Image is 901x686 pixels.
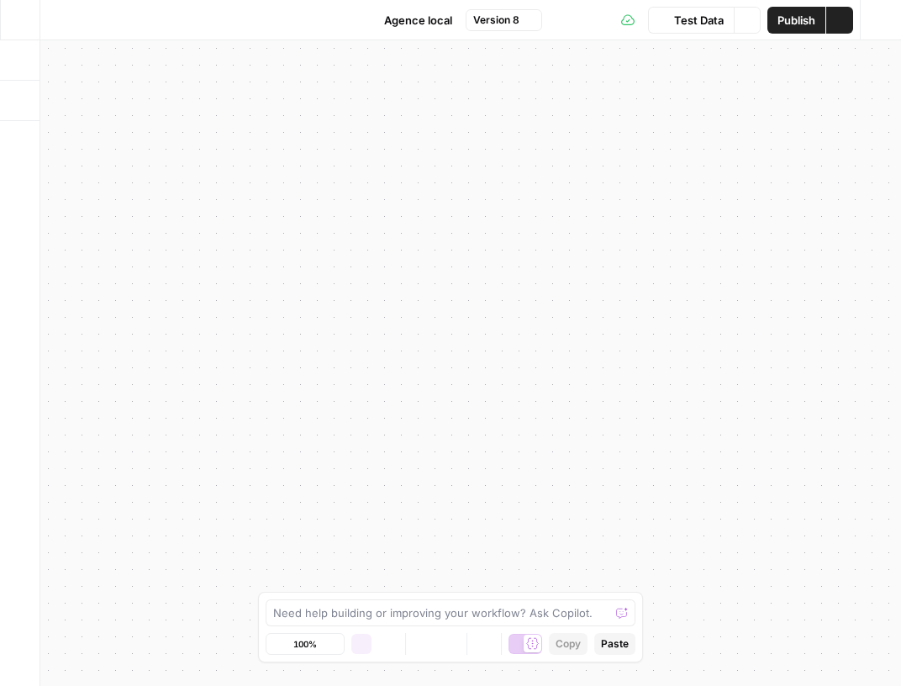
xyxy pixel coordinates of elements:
span: Paste [601,636,629,652]
span: Copy [556,636,581,652]
span: Test Data [674,12,724,29]
button: Copy [549,633,587,655]
button: Version 8 [466,9,542,31]
span: Publish [777,12,815,29]
button: Paste [594,633,635,655]
button: Test Data [648,7,734,34]
span: Agence local [384,12,452,29]
span: 100% [293,637,317,651]
button: Publish [767,7,825,34]
span: Version 8 [473,13,519,28]
button: Agence local [359,7,462,34]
